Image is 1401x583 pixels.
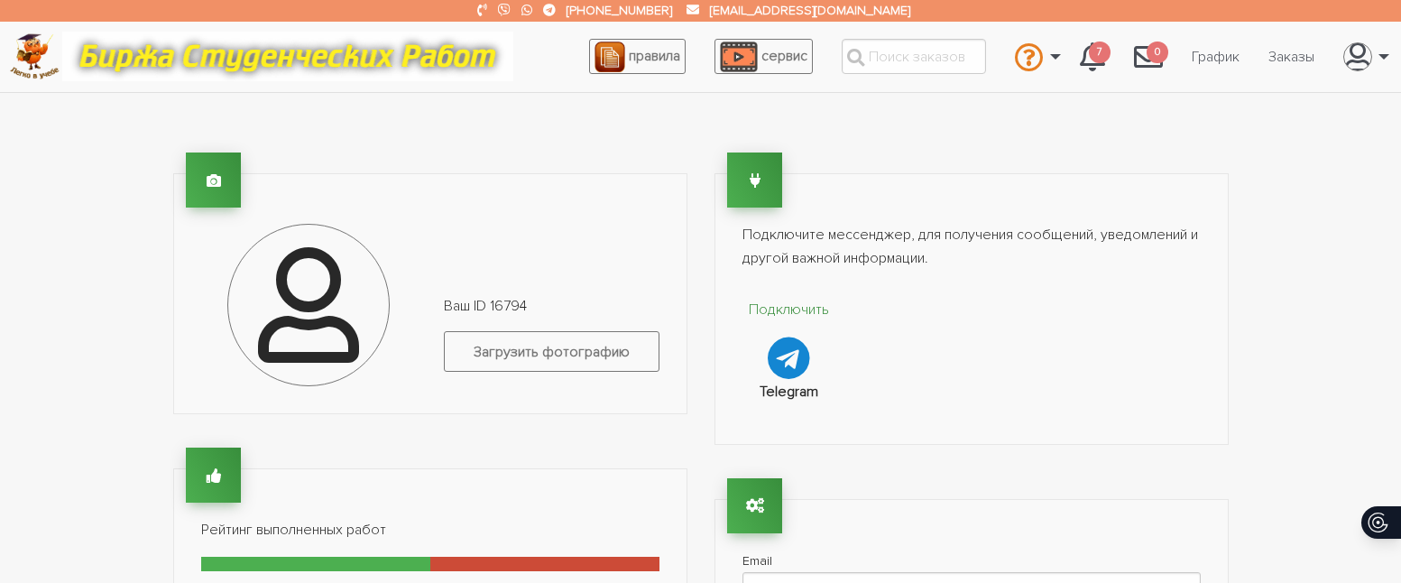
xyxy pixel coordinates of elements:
label: Загрузить фотографию [444,331,659,372]
img: motto-12e01f5a76059d5f6a28199ef077b1f78e012cfde436ab5cf1d4517935686d32.gif [62,32,513,81]
img: agreement_icon-feca34a61ba7f3d1581b08bc946b2ec1ccb426f67415f344566775c155b7f62c.png [595,42,625,72]
a: правила [589,39,686,74]
a: Заказы [1254,40,1329,74]
label: Email [742,550,1201,572]
strong: Telegram [760,383,818,401]
p: Рейтинг выполненных работ [201,519,659,542]
a: [PHONE_NUMBER] [567,3,672,18]
a: 7 [1065,32,1120,81]
div: Ваш ID 16794 [430,295,673,386]
a: 0 [1120,32,1177,81]
p: Подключить [742,299,837,322]
span: 0 [1147,42,1168,64]
a: График [1177,40,1254,74]
a: Подключить [742,299,837,379]
p: Подключите мессенджер, для получения сообщений, уведомлений и другой важной информации. [742,224,1201,270]
a: сервис [714,39,813,74]
img: play_icon-49f7f135c9dc9a03216cfdbccbe1e3994649169d890fb554cedf0eac35a01ba8.png [720,42,758,72]
input: Поиск заказов [842,39,986,74]
span: 7 [1089,42,1111,64]
a: [EMAIL_ADDRESS][DOMAIN_NAME] [710,3,910,18]
img: logo-c4363faeb99b52c628a42810ed6dfb4293a56d4e4775eb116515dfe7f33672af.png [10,33,60,79]
span: сервис [761,47,807,65]
span: правила [629,47,680,65]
